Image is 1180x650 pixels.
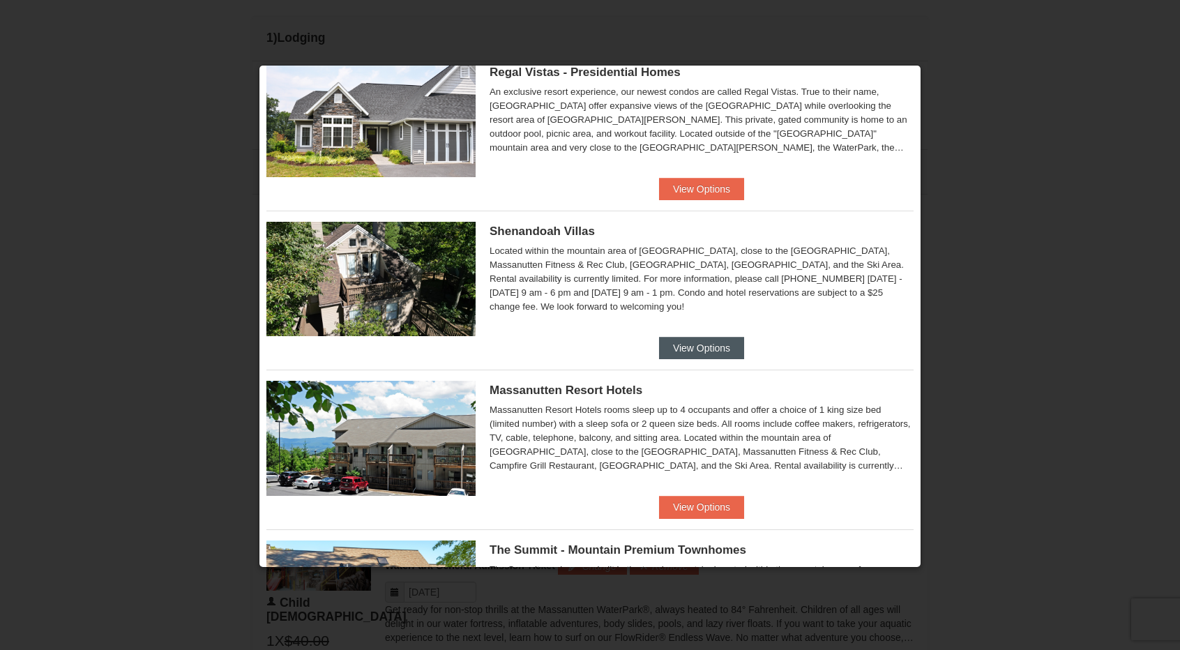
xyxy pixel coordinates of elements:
span: Massanutten Resort Hotels [490,384,642,397]
img: 19219026-1-e3b4ac8e.jpg [266,381,476,495]
button: View Options [659,496,744,518]
div: Located within the mountain area of [GEOGRAPHIC_DATA], close to the [GEOGRAPHIC_DATA], Massanutte... [490,244,914,314]
img: 19218991-1-902409a9.jpg [266,63,476,177]
div: The Summit condos were built in the townhouse style. Located within the mountain area of [GEOGRAP... [490,563,914,633]
span: The Summit - Mountain Premium Townhomes [490,543,746,557]
button: View Options [659,178,744,200]
div: An exclusive resort experience, our newest condos are called Regal Vistas. True to their name, [G... [490,85,914,155]
span: Regal Vistas - Presidential Homes [490,66,681,79]
button: View Options [659,337,744,359]
img: 19219019-2-e70bf45f.jpg [266,222,476,336]
span: Shenandoah Villas [490,225,595,238]
div: Massanutten Resort Hotels rooms sleep up to 4 occupants and offer a choice of 1 king size bed (li... [490,403,914,473]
